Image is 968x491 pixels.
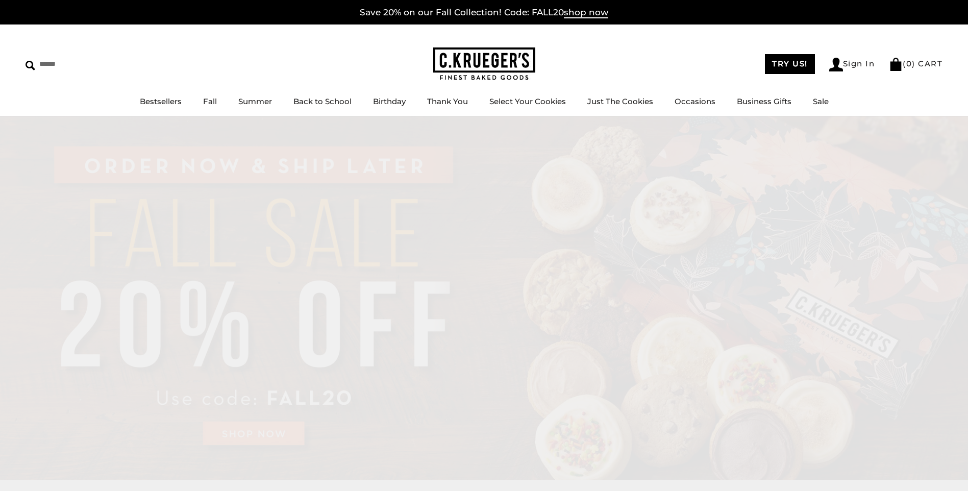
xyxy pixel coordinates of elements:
[427,96,468,106] a: Thank You
[360,7,608,18] a: Save 20% on our Fall Collection! Code: FALL20shop now
[373,96,406,106] a: Birthday
[889,58,903,71] img: Bag
[829,58,843,71] img: Account
[203,96,217,106] a: Fall
[238,96,272,106] a: Summer
[906,59,912,68] span: 0
[140,96,182,106] a: Bestsellers
[26,56,147,72] input: Search
[293,96,352,106] a: Back to School
[737,96,791,106] a: Business Gifts
[813,96,829,106] a: Sale
[489,96,566,106] a: Select Your Cookies
[433,47,535,81] img: C.KRUEGER'S
[26,61,35,70] img: Search
[889,59,942,68] a: (0) CART
[765,54,815,74] a: TRY US!
[829,58,875,71] a: Sign In
[675,96,715,106] a: Occasions
[564,7,608,18] span: shop now
[587,96,653,106] a: Just The Cookies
